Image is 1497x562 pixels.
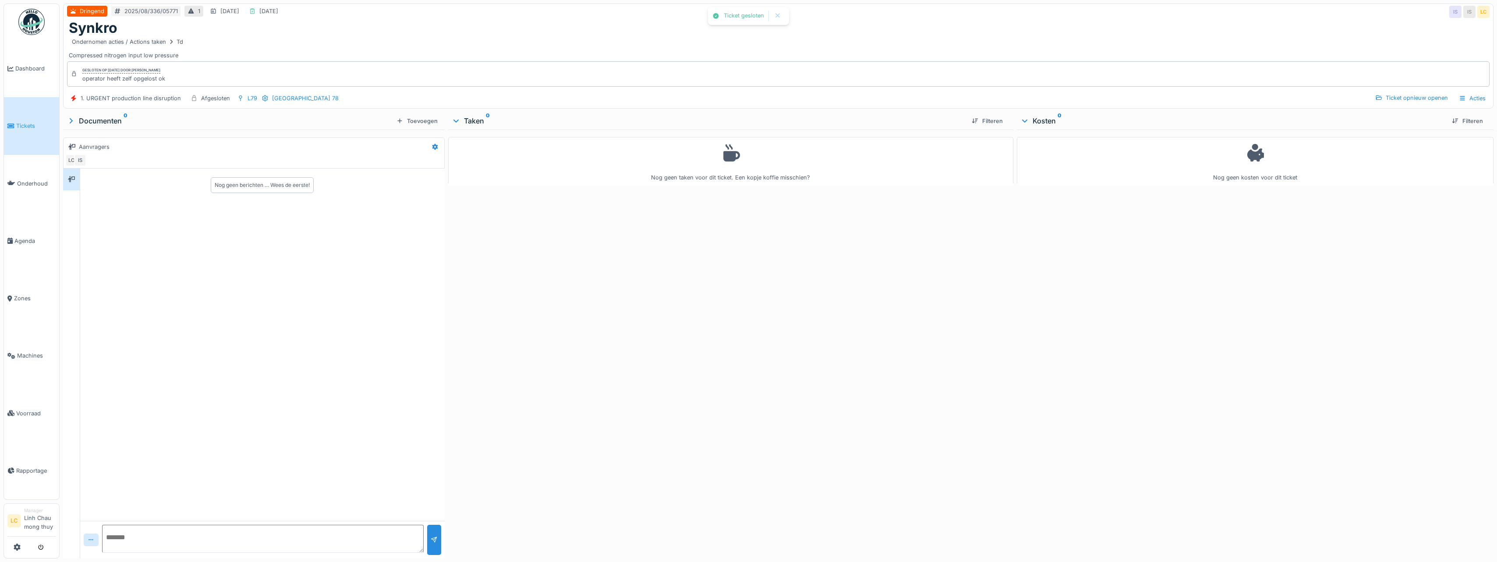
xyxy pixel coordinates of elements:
[1020,116,1445,126] div: Kosten
[4,327,59,384] a: Machines
[18,9,45,35] img: Badge_color-CXgf-gQk.svg
[393,115,441,127] div: Toevoegen
[215,181,310,189] div: Nog geen berichten … Wees de eerste!
[14,294,56,302] span: Zones
[724,12,764,20] div: Ticket gesloten
[248,94,257,102] div: L79
[220,7,239,15] div: [DATE]
[7,514,21,527] li: LC
[272,94,339,102] div: [GEOGRAPHIC_DATA] 78
[1477,6,1490,18] div: LC
[968,115,1006,127] div: Filteren
[16,409,56,418] span: Voorraad
[4,97,59,155] a: Tickets
[1372,92,1451,104] div: Ticket opnieuw openen
[198,7,200,15] div: 1
[7,507,56,537] a: LC ManagerLinh Chau mong thuy
[81,94,181,102] div: 1. URGENT production line disruption
[82,74,165,83] div: operator heeft zelf opgelost ok
[454,141,1008,182] div: Nog geen taken voor dit ticket. Een kopje koffie misschien?
[4,270,59,327] a: Zones
[1448,115,1486,127] div: Filteren
[82,67,160,74] div: Gesloten op [DATE] door [PERSON_NAME]
[124,7,178,15] div: 2025/08/336/05771
[1463,6,1476,18] div: IS
[1023,141,1488,182] div: Nog geen kosten voor dit ticket
[1058,116,1062,126] sup: 0
[74,154,86,166] div: IS
[4,212,59,270] a: Agenda
[201,94,230,102] div: Afgesloten
[17,179,56,188] span: Onderhoud
[1455,92,1490,105] div: Acties
[4,442,59,499] a: Rapportage
[1449,6,1462,18] div: IS
[16,122,56,130] span: Tickets
[17,351,56,360] span: Machines
[4,155,59,212] a: Onderhoud
[4,40,59,97] a: Dashboard
[24,507,56,534] li: Linh Chau mong thuy
[124,116,127,126] sup: 0
[69,36,1488,59] div: Compressed nitrogen input low pressure
[486,116,490,126] sup: 0
[15,64,56,73] span: Dashboard
[65,154,78,166] div: LC
[452,116,965,126] div: Taken
[14,237,56,245] span: Agenda
[80,7,104,15] div: Dringend
[79,143,110,151] div: Aanvragers
[69,20,117,36] h1: Synkro
[4,385,59,442] a: Voorraad
[72,38,183,46] div: Ondernomen acties / Actions taken Td
[67,116,393,126] div: Documenten
[24,507,56,514] div: Manager
[16,467,56,475] span: Rapportage
[259,7,278,15] div: [DATE]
